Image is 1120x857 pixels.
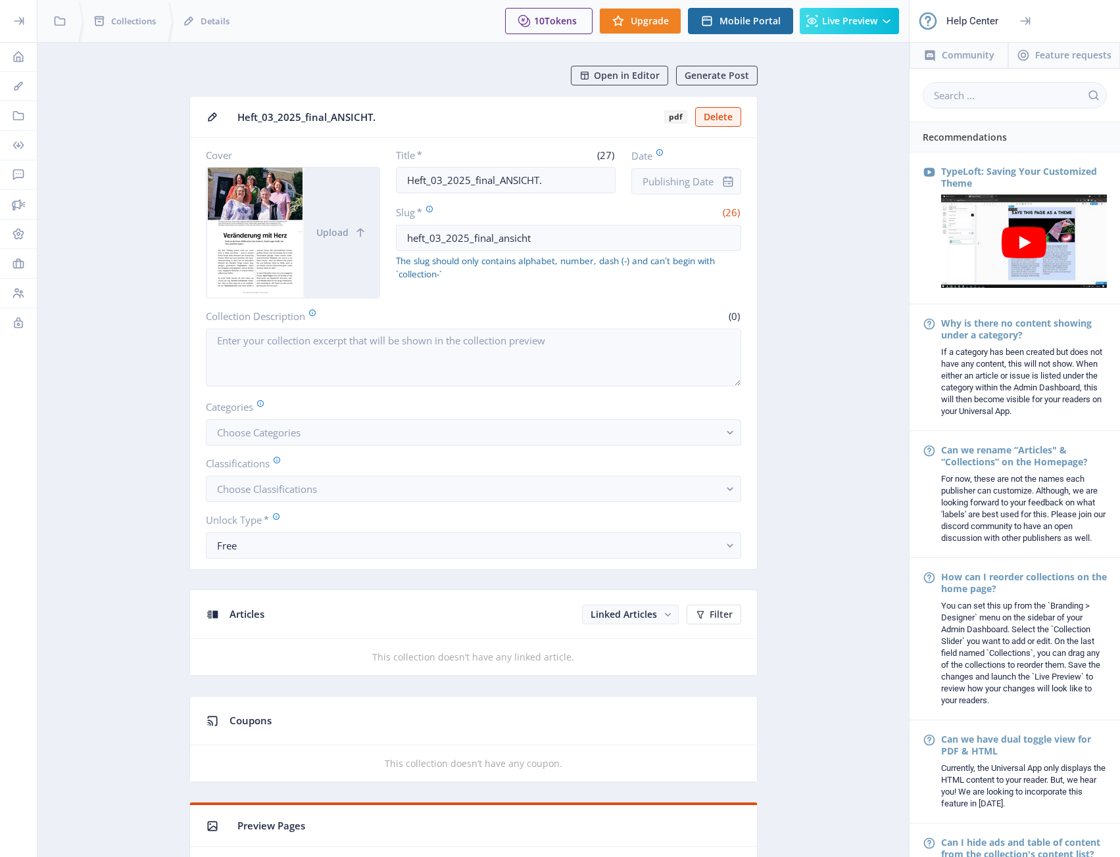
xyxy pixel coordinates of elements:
span: Mobile Portal [719,16,781,26]
app-collection-view: Articles [189,590,758,676]
input: Type Collection Title ... [396,167,616,193]
div: How can I reorder collections on the home page? [941,571,1107,595]
button: Filter [687,605,741,624]
input: this-is-how-a-slug-looks-like [396,225,741,251]
label: Unlock Type [206,513,731,527]
div: This collection doesn’t have any coupon. [190,756,757,772]
span: The slug should only contains alphabet, number, dash (-) and can't begin with `collection-` [396,254,741,281]
b: pdf [664,110,687,124]
span: (0) [727,310,741,323]
button: Delete [695,107,741,127]
span: Tokens [545,14,577,27]
button: Upgrade [599,8,681,34]
button: 10Tokens [505,8,593,34]
span: Linked Articles [591,608,657,620]
button: search [1081,82,1107,108]
span: (27) [595,149,616,162]
button: Linked Articles [582,605,679,624]
span: Recommendations [923,131,1007,143]
div: Can we rename “Articles" & “Collections” on the Homepage? [941,444,1107,468]
nb-icon: Frequently Asked Question [923,733,936,747]
input: Search ... [923,82,1107,108]
div: Help Center [946,7,998,35]
button: Open in Editor [571,66,668,85]
button: Mobile Portal [688,8,793,34]
span: Filter [710,609,733,620]
nb-icon: Frequently Asked Question [923,317,936,331]
div: TypeLoft: Saving Your Customized Theme [941,166,1107,189]
button: Feature requests [1008,42,1120,68]
label: Date [631,149,731,163]
nb-icon: Video [923,166,936,179]
nb-icon: search [1087,89,1100,102]
div: Free [217,538,719,553]
a: Community [910,42,1008,68]
label: Categories [206,400,731,414]
div: If a category has been created but does not have any content, this will not show. When either an ... [941,346,1107,417]
div: Why is there no content showing under a category? [941,317,1107,341]
button: Choose Classifications [206,476,741,502]
span: Choose Classifications [217,482,317,496]
span: Generate Post [685,70,749,81]
img: mqdefault.jpg [941,195,1107,288]
label: Slug [396,205,563,220]
nb-icon: Frequently Asked Question [923,444,936,457]
span: Choose Categories [217,426,301,439]
div: You can set this up from the `Branding > Designer` menu on the sidebar of your Admin Dashboard. S... [941,600,1107,706]
span: Open in Editor [594,70,660,81]
span: Details [201,14,230,28]
button: Choose Categories [206,419,741,446]
label: Collection Description [206,309,468,323]
nb-icon: Frequently Asked Question [923,571,936,584]
div: Currently, the Universal App only displays the HTML content to your reader. But, we hear you! We ... [941,762,1107,810]
button: Free [206,532,741,559]
span: Live Preview [822,16,877,26]
label: Cover [206,149,370,162]
button: Live Preview [800,8,899,34]
span: (26) [721,206,741,219]
nb-icon: info [721,175,735,188]
app-collection-view: Coupons [189,696,758,783]
button: Generate Post [676,66,758,85]
button: Upload [304,168,379,298]
span: Articles [230,607,264,620]
span: Coupons [230,714,272,727]
span: Collections [111,14,156,28]
div: Can we have dual toggle view for PDF & HTML [941,733,1107,757]
div: For now, these are not the names each publisher can customize. Although, we are looking forward t... [941,473,1107,544]
span: Upgrade [631,16,669,26]
label: Title [396,149,500,162]
span: Heft_03_2025_final_ANSICHT. [237,110,654,124]
span: Upload [316,227,349,238]
label: Classifications [206,456,731,471]
div: This collection doesn’t have any linked article. [190,649,757,665]
nb-icon: Frequently Asked Question [923,837,936,850]
input: Publishing Date [631,168,741,195]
